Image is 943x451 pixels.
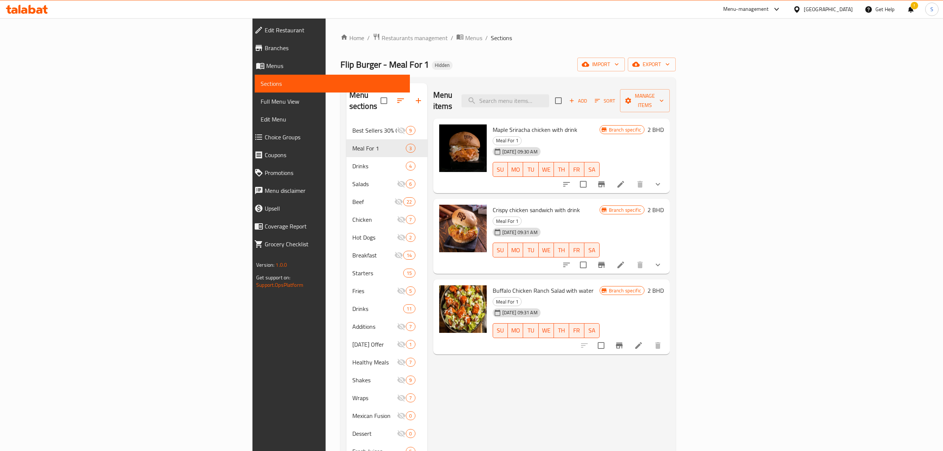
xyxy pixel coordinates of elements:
span: SU [496,164,505,175]
span: Best Sellers 30% Off [352,126,397,135]
svg: Show Choices [653,180,662,189]
span: MO [511,164,520,175]
span: 14 [404,252,415,259]
span: 1.0.0 [275,260,287,270]
span: Shakes [352,376,397,385]
div: Healthy Meals7 [346,353,427,371]
div: Hot Dogs2 [346,228,427,246]
span: TU [526,164,535,175]
span: SA [587,164,597,175]
span: Breakfast [352,251,394,260]
span: Meal For 1 [493,136,521,145]
span: Drinks [352,304,403,313]
div: items [406,340,415,349]
a: Support.OpsPlatform [256,280,303,290]
a: Menus [248,57,410,75]
div: items [406,215,415,224]
span: Buffalo Chicken Ranch Salad with water [493,285,594,296]
div: Menu-management [723,5,769,14]
div: items [403,269,415,278]
span: 2 [406,234,415,241]
div: Hot Dogs [352,233,397,242]
span: Drinks [352,162,406,171]
span: Full Menu View [261,97,404,106]
svg: Inactive section [397,376,406,385]
a: Grocery Checklist [248,235,410,253]
span: Healthy Meals [352,358,397,367]
span: Branch specific [606,126,644,133]
span: 3 [406,145,415,152]
div: items [406,411,415,420]
button: TH [554,162,569,177]
button: sort-choices [558,256,575,274]
span: Branches [265,43,404,52]
span: [DATE] 09:31 AM [499,309,541,316]
div: items [406,376,415,385]
div: items [406,126,415,135]
span: Branch specific [606,287,644,294]
span: Flip Burger - Meal For 1 [340,56,429,73]
span: Edit Menu [261,115,404,124]
button: sort-choices [558,175,575,193]
span: Add item [566,95,590,107]
span: [DATE] 09:30 AM [499,148,541,155]
div: [DATE] Offer1 [346,335,427,353]
button: delete [631,256,649,274]
span: TH [557,325,566,336]
button: TU [523,162,538,177]
button: export [628,58,676,71]
button: TU [523,323,538,338]
div: Additions [352,322,397,331]
div: items [406,144,415,153]
span: SA [587,245,597,256]
div: Salads [352,179,397,188]
span: Branch specific [606,207,644,214]
a: Upsell [248,199,410,217]
span: WE [542,164,551,175]
span: WE [542,245,551,256]
svg: Inactive section [397,286,406,295]
svg: Inactive section [397,340,406,349]
svg: Show Choices [653,260,662,269]
span: Meal For 1 [352,144,406,153]
span: export [634,60,670,69]
a: Menus [456,33,482,43]
button: TH [554,323,569,338]
div: items [406,162,415,171]
span: Select to update [593,338,609,353]
span: Sections [261,79,404,88]
span: 7 [406,323,415,330]
a: Promotions [248,164,410,182]
button: Branch-specific-item [610,337,628,354]
div: Additions7 [346,318,427,335]
button: Add section [409,92,427,110]
div: Meal For 13 [346,139,427,157]
h2: Menu items [433,90,453,112]
span: Hidden [432,62,453,68]
a: Coupons [248,146,410,164]
span: 1 [406,341,415,348]
a: Edit menu item [616,180,625,189]
button: Sort [593,95,617,107]
button: show more [649,175,667,193]
span: [DATE] Offer [352,340,397,349]
span: 4 [406,163,415,170]
a: Full Menu View [255,93,410,110]
button: FR [569,162,584,177]
div: Chicken [352,215,397,224]
div: Mexican Fusion0 [346,407,427,425]
span: Upsell [265,204,404,213]
span: Starters [352,269,403,278]
span: Menu disclaimer [265,186,404,195]
div: Drinks11 [346,300,427,318]
a: Edit menu item [634,341,643,350]
div: Fries [352,286,397,295]
div: Dessert [352,429,397,438]
span: Grocery Checklist [265,240,404,249]
span: Add [568,97,588,105]
span: Choice Groups [265,133,404,142]
div: items [406,393,415,402]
